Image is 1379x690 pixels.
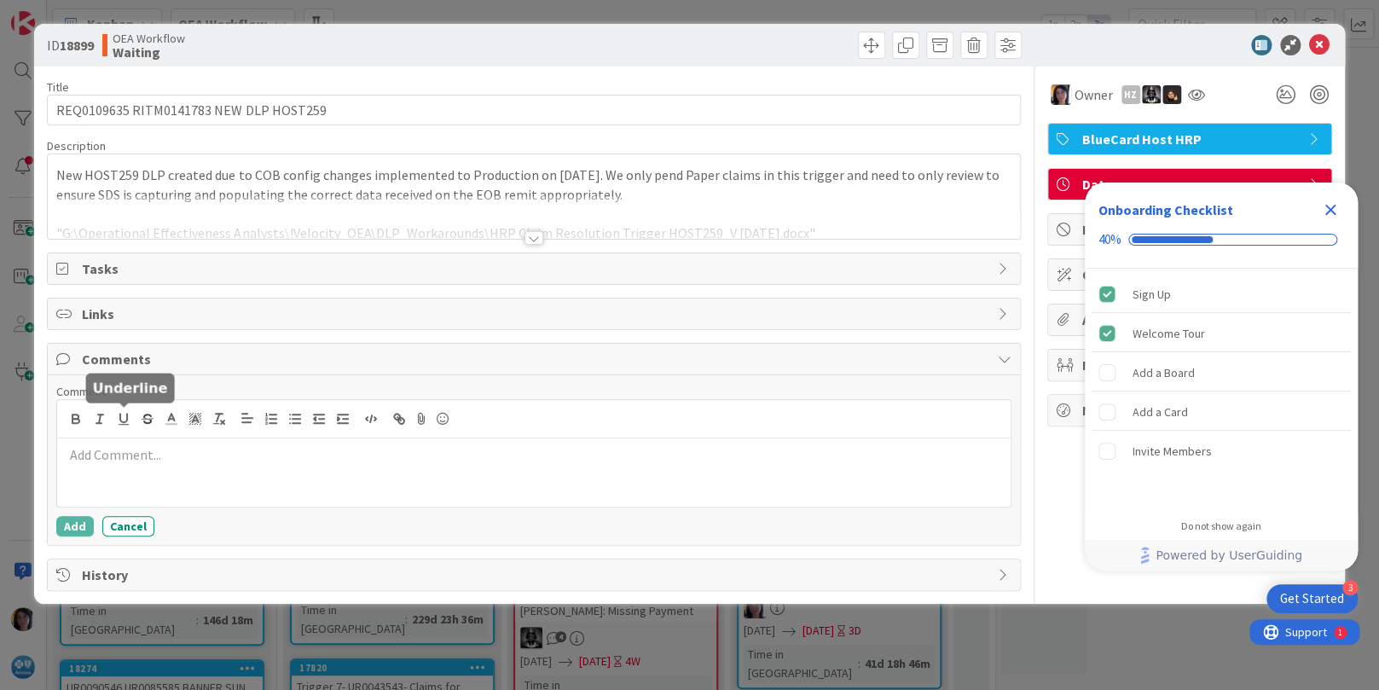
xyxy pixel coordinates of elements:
div: Add a Board is incomplete. [1092,354,1351,391]
div: Get Started [1280,590,1344,607]
span: Mirrors [1082,355,1301,375]
span: Metrics [1082,400,1301,420]
h5: Underline [93,380,168,396]
span: OEA Workflow [113,32,185,45]
div: Sign Up is complete. [1092,275,1351,313]
div: Welcome Tour is complete. [1092,315,1351,352]
b: Waiting [113,45,185,59]
span: BlueCard Host HRP [1082,129,1301,149]
span: ID [47,35,94,55]
span: Owner [1075,84,1113,105]
span: Custom Fields [1082,264,1301,285]
div: Checklist progress: 40% [1098,232,1344,247]
span: Block [1082,219,1301,240]
button: Add [56,516,94,536]
p: New HOST259 DLP created due to COB config changes implemented to Production on [DATE]. We only pe... [56,165,1011,204]
b: 18899 [60,37,94,54]
button: Cancel [102,516,154,536]
span: History [82,565,988,585]
div: Add a Card is incomplete. [1092,393,1351,431]
a: Powered by UserGuiding [1093,540,1349,571]
input: type card name here... [47,95,1020,125]
span: Powered by UserGuiding [1156,545,1302,565]
div: Open Get Started checklist, remaining modules: 3 [1266,584,1358,613]
div: Onboarding Checklist [1098,200,1233,220]
div: Footer [1085,540,1358,571]
img: TC [1051,84,1071,105]
div: 3 [1342,580,1358,595]
div: Checklist Container [1085,183,1358,571]
div: Invite Members [1133,441,1212,461]
img: ZB [1162,85,1181,104]
div: Do not show again [1181,519,1261,533]
div: Close Checklist [1317,196,1344,223]
span: Comment [56,384,106,399]
div: 1 [89,7,93,20]
span: Comments [82,349,988,369]
div: Invite Members is incomplete. [1092,432,1351,470]
span: Attachments [1082,310,1301,330]
div: Welcome Tour [1133,323,1205,344]
div: HZ [1121,85,1140,104]
span: Description [47,138,106,154]
div: 40% [1098,232,1121,247]
label: Title [47,79,69,95]
span: Support [36,3,78,23]
img: KG [1142,85,1161,104]
span: Tasks [82,258,988,279]
div: Checklist items [1085,269,1358,508]
div: Add a Card [1133,402,1188,422]
div: Add a Board [1133,362,1195,383]
span: Links [82,304,988,324]
div: Sign Up [1133,284,1171,304]
span: Dates [1082,174,1301,194]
